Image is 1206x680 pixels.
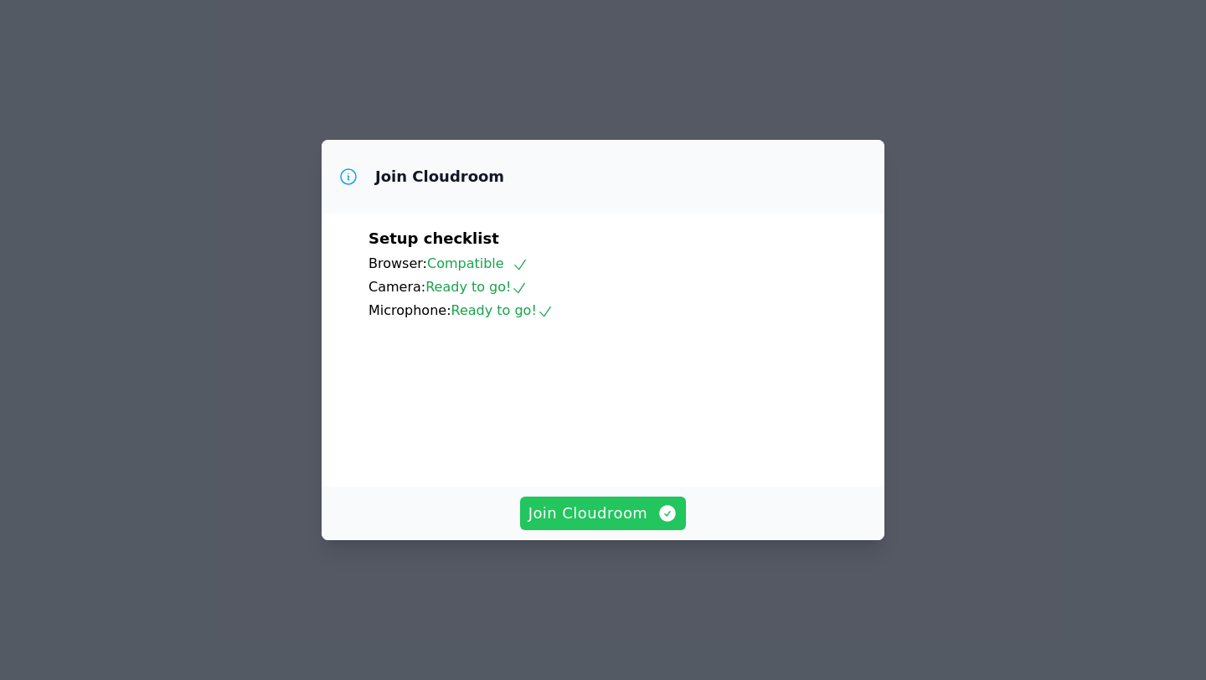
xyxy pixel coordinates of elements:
span: Compatible [427,255,528,271]
span: Setup checklist [368,229,499,247]
button: Join Cloudroom [520,497,687,530]
span: Camera: [368,279,425,295]
span: Ready to go! [425,279,528,295]
span: Browser: [368,255,427,271]
h3: Join Cloudroom [375,167,504,187]
span: Microphone: [368,302,451,318]
span: Ready to go! [451,302,554,318]
span: Join Cloudroom [528,502,678,525]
